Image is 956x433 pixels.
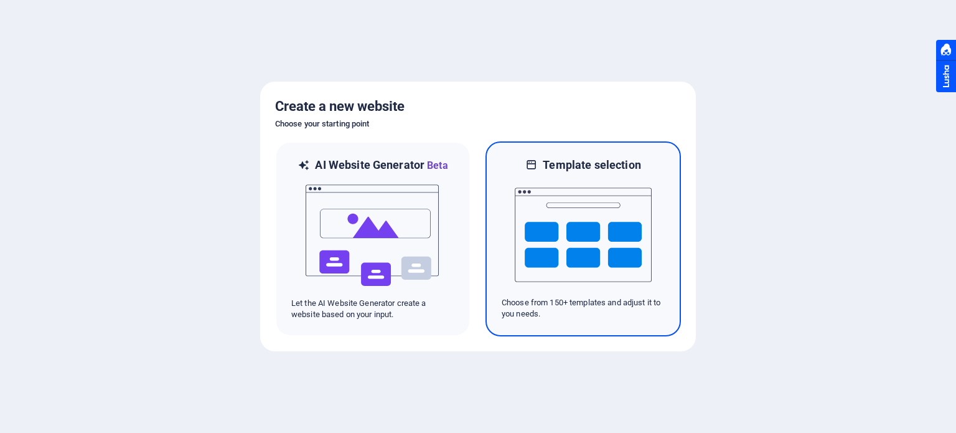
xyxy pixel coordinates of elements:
h6: Choose your starting point [275,117,681,131]
div: Template selectionChoose from 150+ templates and adjust it to you needs. [485,141,681,336]
img: ai [304,173,441,298]
h5: Create a new website [275,97,681,117]
p: Let the AI Website Generator create a website based on your input. [291,298,454,320]
p: Choose from 150+ templates and adjust it to you needs. [502,297,665,320]
h6: Template selection [543,158,640,173]
span: Beta [424,159,448,171]
div: AI Website GeneratorBetaaiLet the AI Website Generator create a website based on your input. [275,141,471,336]
h6: AI Website Generator [315,158,448,173]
